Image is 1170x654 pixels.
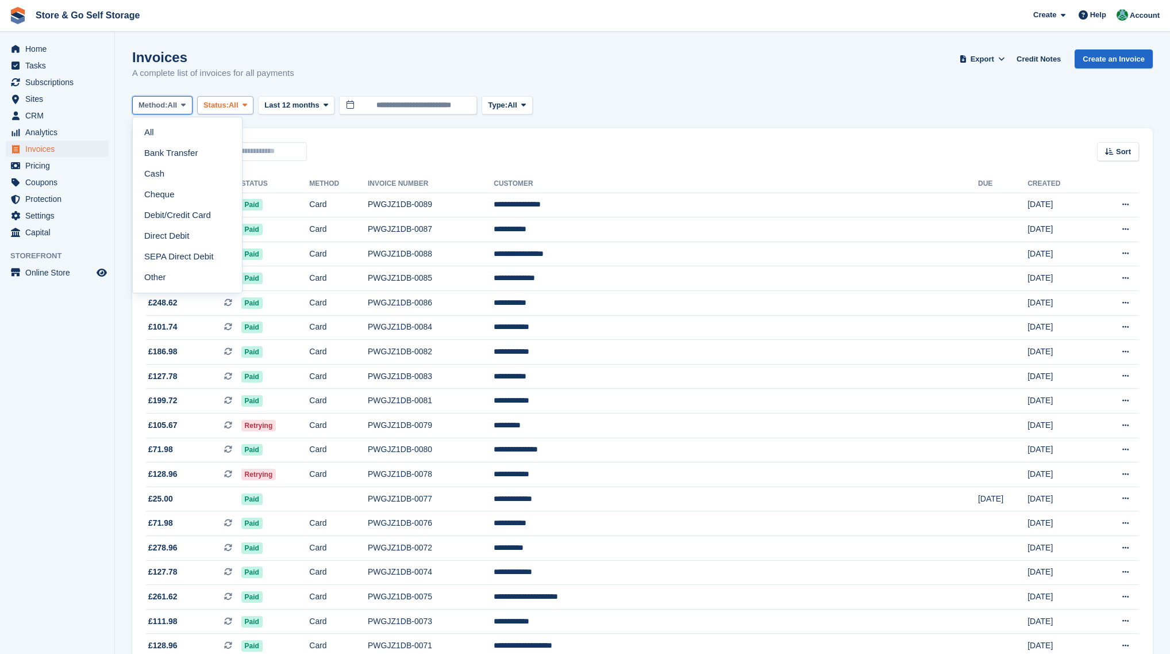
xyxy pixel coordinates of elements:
h1: Invoices [132,49,294,65]
td: PWGJZ1DB-0072 [368,536,494,561]
span: £248.62 [148,297,178,309]
th: Created [1027,175,1092,193]
td: Card [309,536,368,561]
a: menu [6,41,109,57]
td: PWGJZ1DB-0087 [368,217,494,242]
span: Paid [241,518,263,529]
span: £71.98 [148,517,173,529]
button: Last 12 months [258,96,334,115]
a: menu [6,158,109,174]
td: Card [309,364,368,389]
td: [DATE] [978,487,1027,511]
span: £101.74 [148,321,178,333]
span: £128.96 [148,640,178,652]
span: £278.96 [148,542,178,554]
a: menu [6,58,109,74]
span: All [229,100,238,111]
span: Paid [241,248,263,260]
button: Status: All [197,96,253,115]
span: Export [971,53,994,65]
td: PWGJZ1DB-0086 [368,291,494,316]
td: [DATE] [1027,536,1092,561]
td: [DATE] [1027,487,1092,511]
td: [DATE] [1027,364,1092,389]
td: [DATE] [1027,266,1092,291]
td: [DATE] [1027,315,1092,340]
img: stora-icon-8386f47178a22dfd0bd8f6a31ec36ba5ce8667c1dd55bd0f319d3a0aa187defe.svg [9,7,26,24]
td: Card [309,315,368,340]
a: menu [6,124,109,140]
td: Card [309,291,368,316]
td: Card [309,511,368,536]
span: Status: [203,100,229,111]
span: CRM [25,108,94,124]
span: Online Store [25,265,94,281]
th: Status [241,175,310,193]
span: Paid [241,444,263,456]
td: Card [309,462,368,487]
td: Card [309,193,368,217]
span: Last 12 months [264,100,319,111]
span: Paid [241,322,263,333]
td: Card [309,266,368,291]
span: £128.96 [148,468,178,480]
span: Paid [241,395,263,407]
td: Card [309,340,368,365]
span: Retrying [241,469,276,480]
span: Paid [241,371,263,383]
td: PWGJZ1DB-0088 [368,242,494,266]
span: Method: [138,100,168,111]
span: Retrying [241,420,276,431]
span: £111.98 [148,615,178,628]
span: Paid [241,567,263,578]
td: Card [309,414,368,438]
a: Bank Transfer [137,143,237,163]
td: PWGJZ1DB-0078 [368,462,494,487]
span: Capital [25,224,94,240]
td: Card [309,242,368,266]
a: menu [6,265,109,281]
img: Adeel Hussain [1117,9,1128,21]
span: £105.67 [148,419,178,431]
td: [DATE] [1027,389,1092,414]
td: Card [309,389,368,414]
td: [DATE] [1027,414,1092,438]
span: Storefront [10,250,114,262]
td: [DATE] [1027,462,1092,487]
span: Create [1033,9,1056,21]
th: Invoice Number [368,175,494,193]
p: A complete list of invoices for all payments [132,67,294,80]
a: Direct Debit [137,225,237,246]
span: Sort [1116,146,1131,158]
td: Card [309,609,368,634]
td: Card [309,438,368,462]
a: SEPA Direct Debit [137,247,237,267]
td: PWGJZ1DB-0083 [368,364,494,389]
td: PWGJZ1DB-0073 [368,609,494,634]
a: menu [6,191,109,207]
td: PWGJZ1DB-0079 [368,414,494,438]
th: Customer [494,175,978,193]
td: [DATE] [1027,291,1092,316]
span: £199.72 [148,395,178,407]
span: £71.98 [148,443,173,456]
th: Due [978,175,1027,193]
td: PWGJZ1DB-0089 [368,193,494,217]
td: [DATE] [1027,609,1092,634]
a: Debit/Credit Card [137,205,237,225]
span: Paid [241,591,263,603]
td: Card [309,585,368,610]
span: Paid [241,346,263,358]
span: Protection [25,191,94,207]
span: Invoices [25,141,94,157]
a: menu [6,174,109,190]
span: Pricing [25,158,94,174]
td: PWGJZ1DB-0084 [368,315,494,340]
td: PWGJZ1DB-0075 [368,585,494,610]
a: menu [6,91,109,107]
a: menu [6,208,109,224]
a: Credit Notes [1012,49,1065,68]
span: Paid [241,542,263,554]
td: PWGJZ1DB-0080 [368,438,494,462]
a: Create an Invoice [1075,49,1153,68]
